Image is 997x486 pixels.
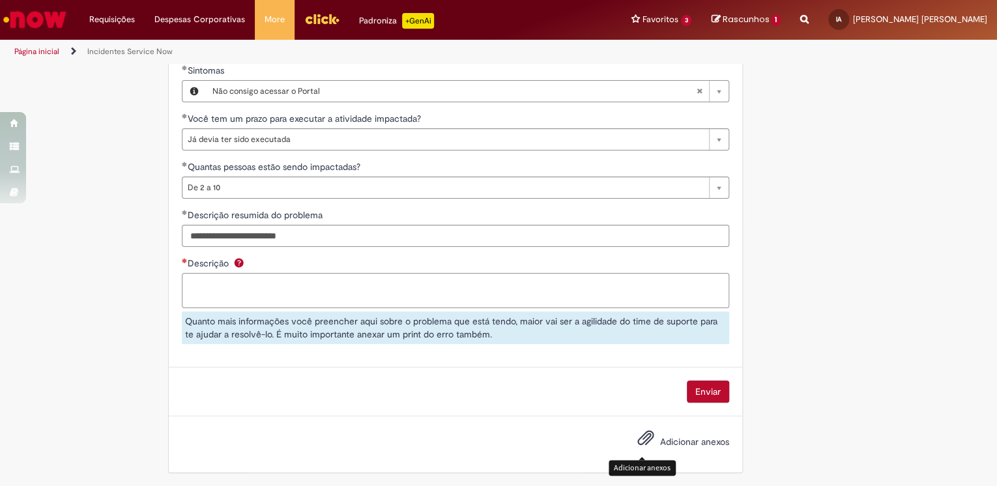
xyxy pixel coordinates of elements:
[182,311,729,344] div: Quanto mais informações você preencher aqui sobre o problema que está tendo, maior vai ser a agil...
[231,257,246,268] span: Ajuda para Descrição
[212,81,696,102] span: Não consigo acessar o Portal
[687,380,729,403] button: Enviar
[182,225,729,247] input: Descrição resumida do problema
[1,7,68,33] img: ServiceNow
[182,258,188,263] span: Necessários
[304,9,340,29] img: click_logo_yellow_360x200.png
[154,13,245,26] span: Despesas Corporativas
[265,13,285,26] span: More
[643,13,678,26] span: Favoritos
[188,113,424,124] span: Você tem um prazo para executar a atividade impactada?
[182,65,188,70] span: Obrigatório Preenchido
[188,177,702,198] span: De 2 a 10
[836,15,841,23] span: IA
[182,273,729,308] textarea: Descrição
[188,209,325,221] span: Descrição resumida do problema
[711,14,781,26] a: Rascunhos
[853,14,987,25] span: [PERSON_NAME] [PERSON_NAME]
[182,113,188,119] span: Obrigatório Preenchido
[188,129,702,150] span: Já devia ter sido executada
[14,46,59,57] a: Página inicial
[689,81,709,102] abbr: Limpar campo Sintomas
[722,13,769,25] span: Rascunhos
[660,436,729,448] span: Adicionar anexos
[634,426,657,456] button: Adicionar anexos
[188,161,363,173] span: Quantas pessoas estão sendo impactadas?
[182,210,188,215] span: Obrigatório Preenchido
[10,40,655,64] ul: Trilhas de página
[188,257,231,269] span: Descrição
[182,81,206,102] button: Sintomas, Visualizar este registro Não consigo acessar o Portal
[87,46,173,57] a: Incidentes Service Now
[402,13,434,29] p: +GenAi
[89,13,135,26] span: Requisições
[188,64,227,76] span: Sintomas
[771,14,781,26] span: 1
[182,162,188,167] span: Obrigatório Preenchido
[609,460,676,475] div: Adicionar anexos
[359,13,434,29] div: Padroniza
[681,15,692,26] span: 3
[206,81,729,102] a: Não consigo acessar o PortalLimpar campo Sintomas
